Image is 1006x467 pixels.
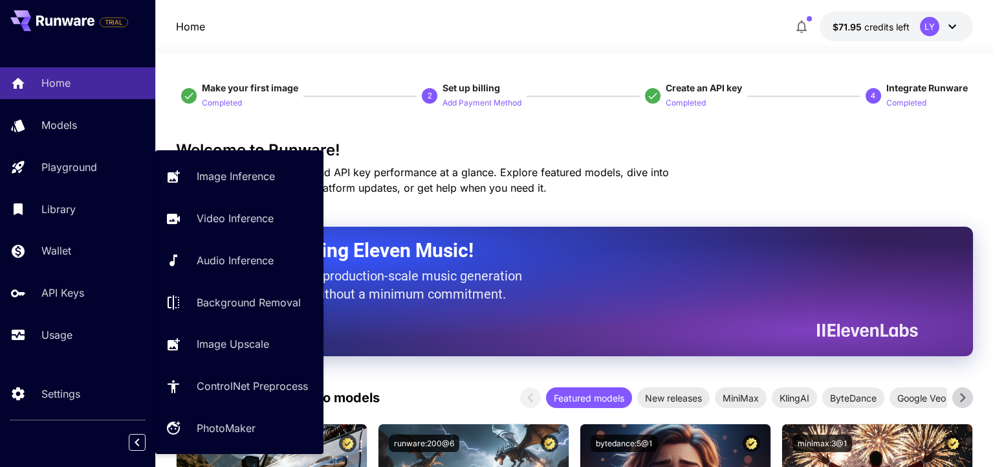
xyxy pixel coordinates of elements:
[666,97,706,109] p: Completed
[155,245,323,277] a: Audio Inference
[176,141,972,159] h3: Welcome to Runware!
[890,391,954,405] span: Google Veo
[138,431,155,454] div: Collapse sidebar
[41,243,71,258] p: Wallet
[871,90,875,102] p: 4
[886,82,968,93] span: Integrate Runware
[41,285,84,301] p: API Keys
[197,211,274,226] p: Video Inference
[546,391,632,405] span: Featured models
[945,435,962,452] button: Certified Model – Vetted for best performance and includes a commercial license.
[443,97,521,109] p: Add Payment Method
[389,435,459,452] button: runware:200@6
[715,391,767,405] span: MiniMax
[155,286,323,318] a: Background Removal
[176,19,205,34] p: Home
[202,82,298,93] span: Make your first image
[208,238,908,263] h2: Now Supporting Eleven Music!
[155,370,323,402] a: ControlNet Preprocess
[155,203,323,234] a: Video Inference
[637,391,710,405] span: New releases
[155,413,323,444] a: PhotoMaker
[197,378,308,394] p: ControlNet Preprocess
[428,90,432,102] p: 2
[920,17,939,36] div: LY
[822,391,884,405] span: ByteDance
[197,420,256,436] p: PhotoMaker
[833,21,864,32] span: $71.95
[202,97,242,109] p: Completed
[197,336,269,352] p: Image Upscale
[155,328,323,360] a: Image Upscale
[41,201,76,217] p: Library
[541,435,558,452] button: Certified Model – Vetted for best performance and includes a commercial license.
[772,391,817,405] span: KlingAI
[820,12,973,41] button: $71.94589
[443,82,500,93] span: Set up billing
[197,295,301,310] p: Background Removal
[864,21,910,32] span: credits left
[339,435,356,452] button: Certified Model – Vetted for best performance and includes a commercial license.
[100,14,128,30] span: Add your payment card to enable full platform functionality.
[176,19,205,34] nav: breadcrumb
[591,435,657,452] button: bytedance:5@1
[41,75,71,91] p: Home
[208,267,532,303] p: The only way to get production-scale music generation from Eleven Labs without a minimum commitment.
[743,435,760,452] button: Certified Model – Vetted for best performance and includes a commercial license.
[41,159,97,175] p: Playground
[886,97,926,109] p: Completed
[197,253,274,268] p: Audio Inference
[155,161,323,192] a: Image Inference
[41,117,77,133] p: Models
[41,327,72,343] p: Usage
[41,386,80,402] p: Settings
[129,434,146,451] button: Collapse sidebar
[793,435,852,452] button: minimax:3@1
[833,20,910,34] div: $71.94589
[666,82,742,93] span: Create an API key
[197,168,275,184] p: Image Inference
[176,166,669,194] span: Check out your usage stats and API key performance at a glance. Explore featured models, dive int...
[100,17,127,27] span: TRIAL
